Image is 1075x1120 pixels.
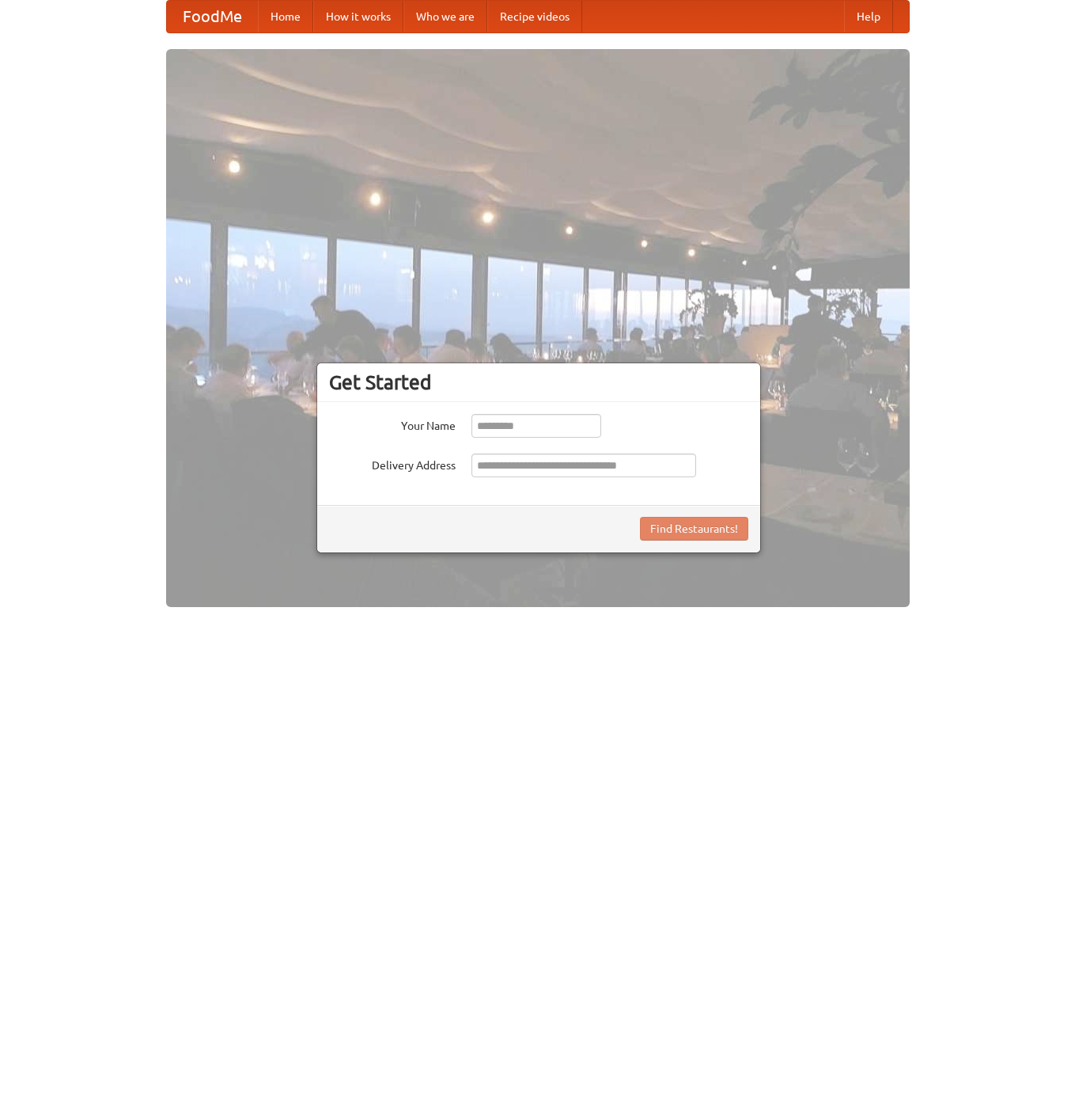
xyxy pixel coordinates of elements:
[313,1,403,32] a: How it works
[329,454,456,473] label: Delivery Address
[167,1,258,32] a: FoodMe
[329,370,748,394] h3: Get Started
[844,1,893,32] a: Help
[329,414,456,434] label: Your Name
[258,1,313,32] a: Home
[640,517,748,541] button: Find Restaurants!
[403,1,487,32] a: Who we are
[487,1,582,32] a: Recipe videos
